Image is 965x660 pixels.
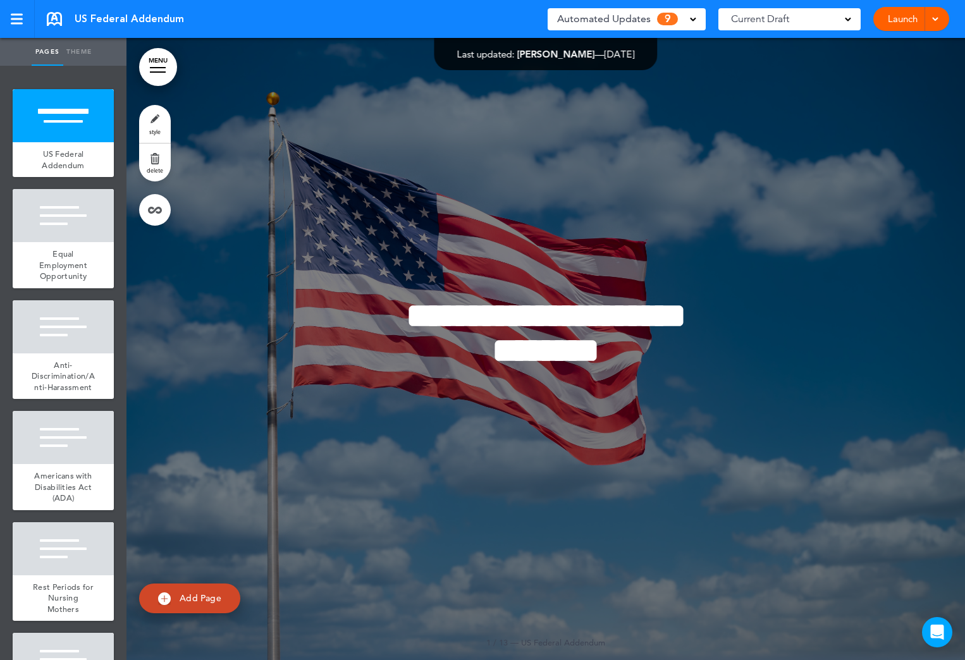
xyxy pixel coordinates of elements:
span: — [510,637,519,647]
a: Rest Periods for Nursing Mothers [13,575,114,621]
span: US Federal Addendum [42,149,84,171]
img: add.svg [158,592,171,605]
span: style [149,128,161,135]
a: Theme [63,38,95,66]
span: Add Page [180,592,221,604]
span: Last updated: [457,48,515,60]
a: Anti-Discrimination/Anti-Harassment [13,353,114,400]
span: US Federal Addendum [75,12,184,26]
span: delete [147,166,163,174]
span: 9 [657,13,678,25]
a: MENU [139,48,177,86]
a: Americans with Disabilities Act (ADA) [13,464,114,510]
div: — [457,49,635,59]
span: Americans with Disabilities Act (ADA) [34,470,92,503]
a: US Federal Addendum [13,142,114,177]
span: Anti-Discrimination/Anti-Harassment [32,360,95,393]
span: Equal Employment Opportunity [39,248,87,281]
a: delete [139,144,171,181]
span: [DATE] [605,48,635,60]
span: [PERSON_NAME] [517,48,595,60]
a: style [139,105,171,143]
span: Current Draft [731,10,789,28]
span: Rest Periods for Nursing Mothers [33,582,94,614]
span: US Federal Addendum [521,637,605,647]
a: Launch [883,7,923,31]
div: Open Intercom Messenger [922,617,952,647]
a: Pages [32,38,63,66]
a: Add Page [139,584,240,613]
span: Automated Updates [557,10,651,28]
span: 1 / 13 [486,637,508,647]
a: Equal Employment Opportunity [13,242,114,288]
